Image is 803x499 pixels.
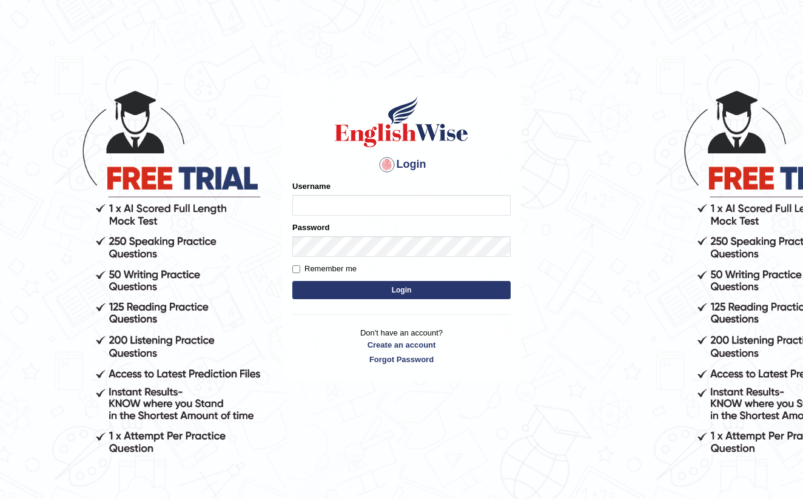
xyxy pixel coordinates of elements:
label: Password [292,222,329,233]
label: Remember me [292,263,357,275]
a: Forgot Password [292,354,511,365]
input: Remember me [292,265,300,273]
label: Username [292,180,331,192]
h4: Login [292,155,511,174]
p: Don't have an account? [292,327,511,365]
button: Login [292,281,511,299]
img: Logo of English Wise sign in for intelligent practice with AI [332,94,471,149]
a: Create an account [292,339,511,351]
